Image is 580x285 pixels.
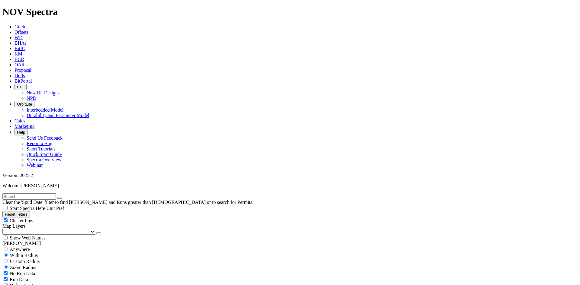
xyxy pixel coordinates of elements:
[14,124,35,129] a: Marketing
[27,146,56,151] a: Short Tutorials
[10,247,30,252] span: Anywhere
[14,35,23,40] a: WD
[27,135,63,141] a: Send Us Feedback
[14,68,31,73] a: Proposal
[10,235,45,240] span: Show Well Names
[27,163,43,168] a: Webinar
[27,157,61,162] a: Spectra Overview
[17,102,32,106] span: OrbitLite
[27,96,36,101] a: NPD
[14,78,32,84] a: BitPortal
[10,253,38,258] span: Within Radius
[2,241,578,246] div: [PERSON_NAME]
[14,46,25,51] a: BitIQ
[2,223,26,229] span: Map Layers
[21,183,59,188] span: [PERSON_NAME]
[10,259,40,264] span: Custom Radius
[14,118,25,123] a: Calcs
[14,40,27,46] a: BHAs
[14,129,27,135] button: Help
[2,6,578,17] h1: NOV Spectra
[14,24,26,29] a: Guide
[17,85,24,89] span: FTT
[10,206,45,211] span: Start Spectra Here
[17,130,25,135] span: Help
[10,218,33,223] span: Cluster Pins
[14,51,22,56] a: KM
[2,193,56,200] input: Search
[2,211,30,217] button: Reset Filters
[2,200,253,205] span: Clear the 'Spud Date' filter to find [PERSON_NAME] and Runs greater than [DEMOGRAPHIC_DATA] or to...
[14,101,34,107] button: OrbitLite
[2,183,578,188] p: Welcome
[14,73,25,78] a: Dulls
[27,113,89,118] a: Durability and Parameter Model
[10,265,36,270] span: Zoom Radius
[2,173,578,178] div: Version: 2025.2
[14,62,25,67] a: OAR
[10,277,28,282] span: Run Data
[46,206,64,211] span: Unit Pref
[27,141,52,146] a: Report a Bug
[10,271,35,276] span: No Run Data
[14,84,27,90] button: FTT
[27,152,62,157] a: Quick Start Guide
[27,107,63,112] a: Interbedded Model
[14,30,28,35] a: Offsets
[27,90,60,95] a: New Bit Designs
[4,206,8,210] input: Start Spectra Here
[14,57,24,62] a: BCR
